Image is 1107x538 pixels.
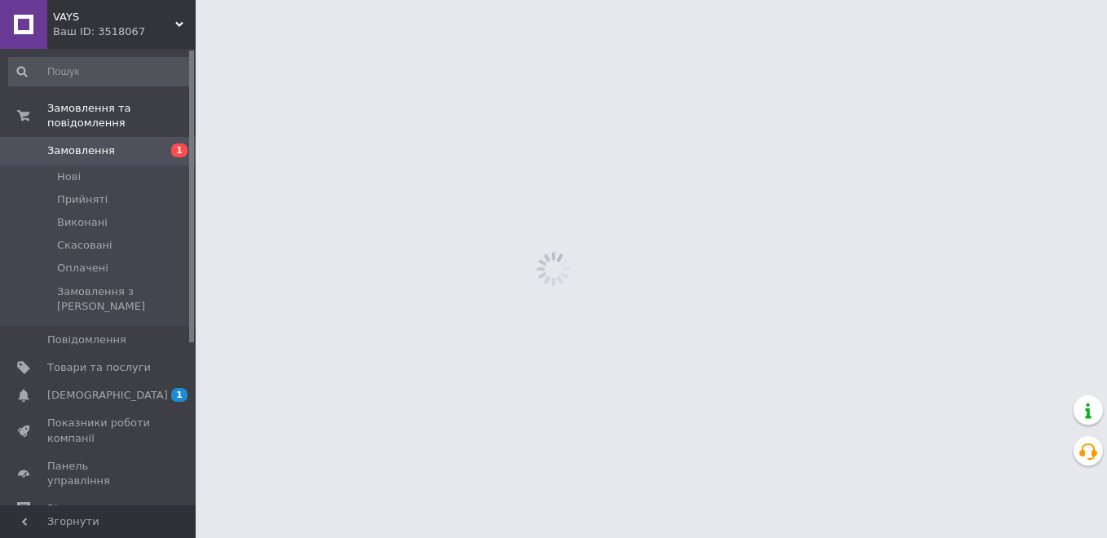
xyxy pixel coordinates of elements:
span: Замовлення та повідомлення [47,101,196,130]
span: Оплачені [57,261,108,276]
span: VAYS [53,10,175,24]
span: Товари та послуги [47,360,151,375]
span: Нові [57,170,81,184]
span: Відгуки [47,501,90,516]
span: Замовлення з [PERSON_NAME] [57,284,191,314]
span: Повідомлення [47,333,126,347]
span: Панель управління [47,459,151,488]
div: Ваш ID: 3518067 [53,24,196,39]
span: 1 [171,388,187,402]
span: Скасовані [57,238,112,253]
span: Показники роботи компанії [47,416,151,445]
span: Прийняті [57,192,108,207]
span: 1 [171,143,187,157]
input: Пошук [8,57,192,86]
span: [DEMOGRAPHIC_DATA] [47,388,168,403]
span: Замовлення [47,143,115,158]
span: Виконані [57,215,108,230]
